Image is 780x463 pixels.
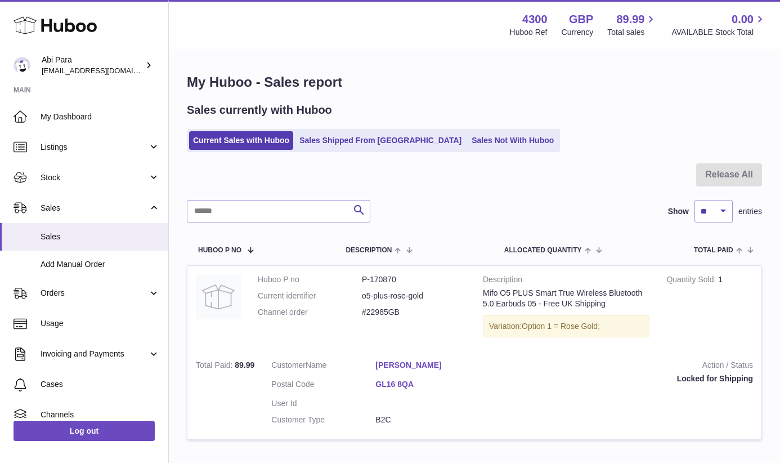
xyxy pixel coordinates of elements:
strong: Description [483,274,649,288]
dt: Current identifier [258,291,362,301]
span: Huboo P no [198,247,241,254]
span: Sales [41,203,148,213]
dt: Channel order [258,307,362,318]
dd: B2C [375,415,479,425]
a: Sales Not With Huboo [468,131,558,150]
span: 89.99 [616,12,644,27]
a: GL16 8QA [375,379,479,390]
img: no-photo.jpg [196,274,241,319]
span: ALLOCATED Quantity [504,247,582,254]
strong: Action / Status [496,360,753,373]
span: Orders [41,288,148,299]
a: Sales Shipped From [GEOGRAPHIC_DATA] [295,131,465,150]
a: Current Sales with Huboo [189,131,293,150]
span: Total sales [607,27,657,38]
h2: Sales currently with Huboo [187,103,332,118]
div: Variation: [483,315,649,338]
dt: Postal Code [271,379,375,393]
strong: Total Paid [196,360,235,372]
span: 89.99 [235,360,254,369]
span: Usage [41,318,160,329]
span: entries [738,206,762,217]
div: Locked for Shipping [496,373,753,384]
span: Description [346,247,392,254]
img: Abi@mifo.co.uk [14,57,30,74]
dt: User Id [271,398,375,409]
span: [EMAIL_ADDRESS][DOMAIN_NAME] [42,66,165,75]
span: Sales [41,231,160,242]
a: 89.99 Total sales [607,12,657,38]
div: Huboo Ref [510,27,548,38]
div: Abi Para [42,55,143,76]
span: Stock [41,172,148,183]
strong: GBP [569,12,593,27]
span: Option 1 = Rose Gold; [522,322,600,331]
span: Invoicing and Payments [41,349,148,359]
dd: #22985GB [362,307,466,318]
span: My Dashboard [41,112,160,122]
dt: Name [271,360,375,373]
dd: o5-plus-rose-gold [362,291,466,301]
span: Listings [41,142,148,153]
td: 1 [658,266,761,352]
a: [PERSON_NAME] [375,360,479,371]
strong: Quantity Sold [666,275,718,287]
div: Mifo O5 PLUS Smart True Wireless Bluetooth 5.0 Earbuds 05 - Free UK Shipping [483,288,649,309]
dd: P-170870 [362,274,466,285]
dt: Huboo P no [258,274,362,285]
h1: My Huboo - Sales report [187,73,762,91]
div: Currency [562,27,594,38]
span: Add Manual Order [41,259,160,270]
label: Show [668,206,689,217]
span: Total paid [694,247,733,254]
span: Cases [41,379,160,390]
strong: 4300 [522,12,548,27]
span: Channels [41,409,160,420]
a: Log out [14,421,155,441]
span: AVAILABLE Stock Total [671,27,766,38]
dt: Customer Type [271,415,375,425]
span: 0.00 [732,12,754,27]
a: 0.00 AVAILABLE Stock Total [671,12,766,38]
span: Customer [271,360,306,369]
